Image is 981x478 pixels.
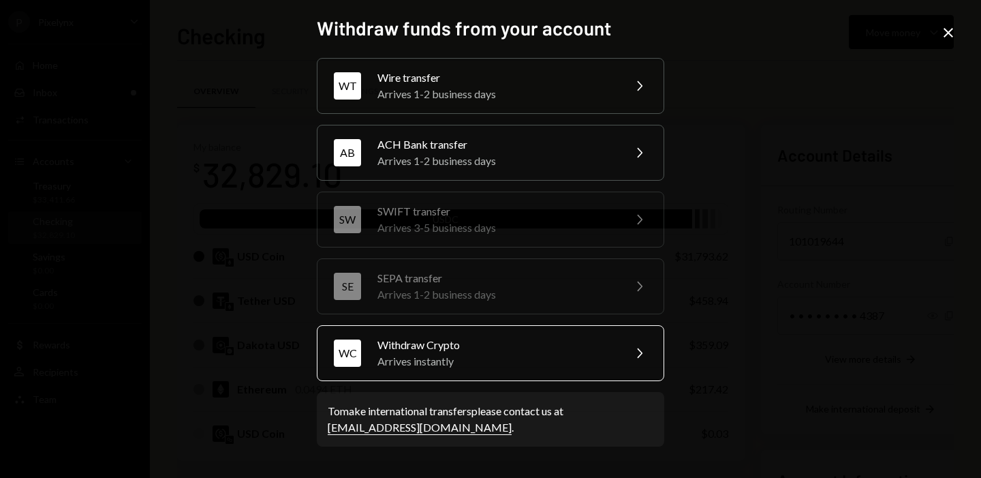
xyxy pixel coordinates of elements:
div: SE [334,273,361,300]
button: SESEPA transferArrives 1-2 business days [317,258,664,314]
button: WCWithdraw CryptoArrives instantly [317,325,664,381]
button: ABACH Bank transferArrives 1-2 business days [317,125,664,181]
div: Wire transfer [377,70,614,86]
div: WT [334,72,361,100]
div: AB [334,139,361,166]
a: [EMAIL_ADDRESS][DOMAIN_NAME] [328,421,512,435]
div: SEPA transfer [377,270,614,286]
div: Arrives instantly [377,353,614,370]
button: WTWire transferArrives 1-2 business days [317,58,664,114]
div: Arrives 3-5 business days [377,220,614,236]
div: SW [334,206,361,233]
div: ACH Bank transfer [377,136,614,153]
div: WC [334,340,361,367]
div: SWIFT transfer [377,203,614,220]
div: Withdraw Crypto [377,337,614,353]
div: To make international transfers please contact us at . [328,403,653,436]
div: Arrives 1-2 business days [377,286,614,303]
div: Arrives 1-2 business days [377,153,614,169]
button: SWSWIFT transferArrives 3-5 business days [317,192,664,248]
h2: Withdraw funds from your account [317,15,664,42]
div: Arrives 1-2 business days [377,86,614,102]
